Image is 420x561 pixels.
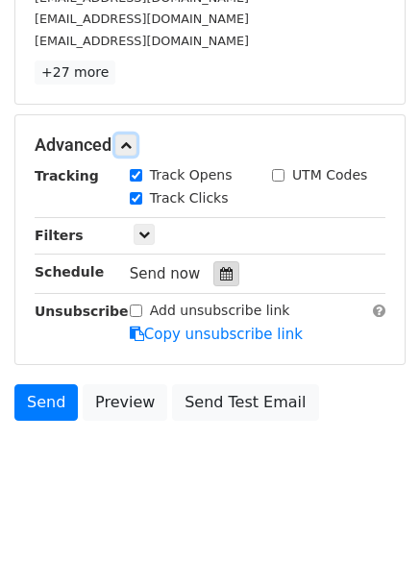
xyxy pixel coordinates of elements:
a: Preview [83,384,167,421]
label: Track Opens [150,165,233,185]
strong: Tracking [35,168,99,183]
h5: Advanced [35,134,385,156]
span: Send now [130,265,201,282]
label: Add unsubscribe link [150,301,290,321]
small: [EMAIL_ADDRESS][DOMAIN_NAME] [35,34,249,48]
small: [EMAIL_ADDRESS][DOMAIN_NAME] [35,12,249,26]
iframe: Chat Widget [324,469,420,561]
a: Copy unsubscribe link [130,326,303,343]
label: Track Clicks [150,188,229,208]
a: +27 more [35,61,115,85]
strong: Unsubscribe [35,304,129,319]
strong: Filters [35,228,84,243]
a: Send Test Email [172,384,318,421]
a: Send [14,384,78,421]
label: UTM Codes [292,165,367,185]
strong: Schedule [35,264,104,280]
